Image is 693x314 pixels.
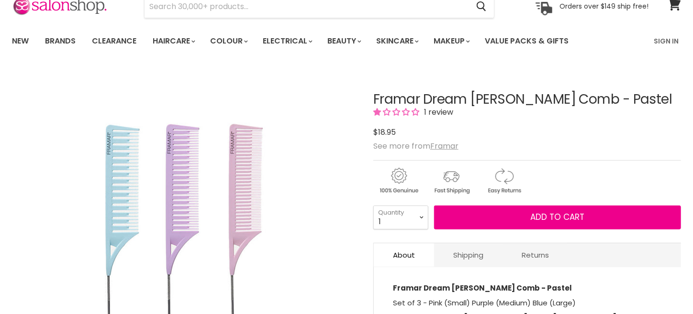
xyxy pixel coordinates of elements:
[530,211,584,223] span: Add to cart
[373,92,681,107] h1: Framar Dream [PERSON_NAME] Comb - Pastel
[426,166,477,195] img: shipping.gif
[256,31,318,51] a: Electrical
[145,31,201,51] a: Haircare
[374,243,434,267] a: About
[434,243,503,267] a: Shipping
[5,31,36,51] a: New
[559,2,648,11] p: Orders over $149 ship free!
[393,296,662,311] p: Set of 3 - Pink (Small) Purple (Medium) Blue (Large)
[369,31,425,51] a: Skincare
[478,31,576,51] a: Value Packs & Gifts
[373,127,396,138] span: $18.95
[421,107,453,118] span: 1 review
[430,141,458,152] a: Framar
[426,31,476,51] a: Makeup
[373,206,428,229] select: Quantity
[203,31,254,51] a: Colour
[85,31,144,51] a: Clearance
[373,107,421,118] span: 1.00 stars
[320,31,367,51] a: Beauty
[373,141,458,152] span: See more from
[479,166,529,195] img: returns.gif
[373,166,424,195] img: genuine.gif
[503,243,568,267] a: Returns
[38,31,83,51] a: Brands
[393,283,572,293] strong: Framar Dream [PERSON_NAME] Comb - Pastel
[5,27,612,55] ul: Main menu
[434,206,681,229] button: Add to cart
[648,31,684,51] a: Sign In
